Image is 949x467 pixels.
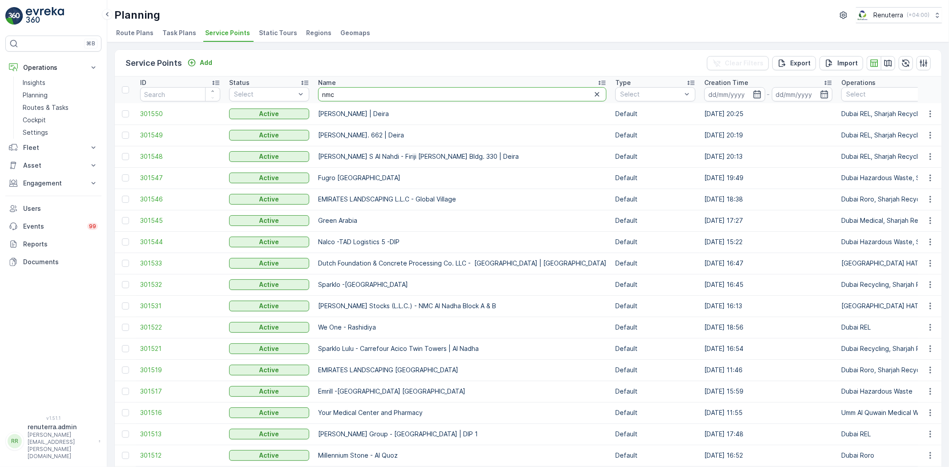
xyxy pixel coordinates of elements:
[89,223,96,230] p: 99
[700,274,837,295] td: [DATE] 16:45
[122,324,129,331] div: Toggle Row Selected
[707,56,769,70] button: Clear Filters
[318,78,336,87] p: Name
[700,167,837,189] td: [DATE] 19:49
[122,388,129,395] div: Toggle Row Selected
[615,238,695,246] p: Default
[615,451,695,460] p: Default
[820,56,863,70] button: Import
[234,90,295,99] p: Select
[5,59,101,76] button: Operations
[318,366,606,374] p: EMIRATES LANDSCAPING [GEOGRAPHIC_DATA]
[856,10,870,20] img: Screenshot_2024-07-26_at_13.33.01.png
[5,423,101,460] button: RRrenuterra.admin[PERSON_NAME][EMAIL_ADDRESS][PERSON_NAME][DOMAIN_NAME]
[318,131,606,140] p: [PERSON_NAME]. 662 | Deira
[340,28,370,37] span: Geomaps
[620,90,682,99] p: Select
[140,259,220,268] a: 301533
[229,429,309,439] button: Active
[5,174,101,192] button: Engagement
[140,216,220,225] a: 301545
[700,359,837,381] td: [DATE] 11:46
[26,7,64,25] img: logo_light-DOdMpM7g.png
[318,323,606,332] p: We One - Rashidiya
[86,40,95,47] p: ⌘B
[140,344,220,353] a: 301521
[615,408,695,417] p: Default
[772,56,816,70] button: Export
[23,63,84,72] p: Operations
[116,28,153,37] span: Route Plans
[140,280,220,289] a: 301532
[122,345,129,352] div: Toggle Row Selected
[140,408,220,417] a: 301516
[318,238,606,246] p: Nalco -TAD Logistics 5 -DIP
[229,365,309,375] button: Active
[122,196,129,203] div: Toggle Row Selected
[700,381,837,402] td: [DATE] 15:59
[318,387,606,396] p: Emrill -[GEOGRAPHIC_DATA] [GEOGRAPHIC_DATA]
[122,153,129,160] div: Toggle Row Selected
[615,387,695,396] p: Default
[318,344,606,353] p: Sparklo Lulu - Carrefour Acico Twin Towers | Al Nadha
[259,451,279,460] p: Active
[318,280,606,289] p: Sparklo -[GEOGRAPHIC_DATA]
[318,195,606,204] p: EMIRATES LANDSCAPING L.L.C - Global Village
[229,407,309,418] button: Active
[125,57,182,69] p: Service Points
[122,281,129,288] div: Toggle Row Selected
[140,451,220,460] a: 301512
[700,253,837,274] td: [DATE] 16:47
[23,204,98,213] p: Users
[229,237,309,247] button: Active
[700,146,837,167] td: [DATE] 20:13
[140,131,220,140] span: 301549
[259,238,279,246] p: Active
[318,216,606,225] p: Green Arabia
[140,302,220,310] span: 301531
[229,109,309,119] button: Active
[140,173,220,182] a: 301547
[615,152,695,161] p: Default
[837,59,858,68] p: Import
[140,430,220,439] a: 301513
[5,200,101,217] a: Users
[259,216,279,225] p: Active
[28,431,94,460] p: [PERSON_NAME][EMAIL_ADDRESS][PERSON_NAME][DOMAIN_NAME]
[122,217,129,224] div: Toggle Row Selected
[725,59,763,68] p: Clear Filters
[5,415,101,421] span: v 1.51.1
[259,430,279,439] p: Active
[259,366,279,374] p: Active
[140,109,220,118] a: 301550
[700,402,837,423] td: [DATE] 11:55
[615,280,695,289] p: Default
[700,210,837,231] td: [DATE] 17:27
[5,157,101,174] button: Asset
[259,387,279,396] p: Active
[229,130,309,141] button: Active
[23,128,48,137] p: Settings
[5,253,101,271] a: Documents
[5,139,101,157] button: Fleet
[23,161,84,170] p: Asset
[229,279,309,290] button: Active
[140,78,146,87] p: ID
[700,295,837,317] td: [DATE] 16:13
[229,215,309,226] button: Active
[28,423,94,431] p: renuterra.admin
[615,78,631,87] p: Type
[19,89,101,101] a: Planning
[767,89,770,100] p: -
[259,323,279,332] p: Active
[700,189,837,210] td: [DATE] 18:38
[140,366,220,374] a: 301519
[873,11,903,20] p: Renuterra
[615,302,695,310] p: Default
[700,423,837,445] td: [DATE] 17:48
[700,103,837,125] td: [DATE] 20:25
[615,216,695,225] p: Default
